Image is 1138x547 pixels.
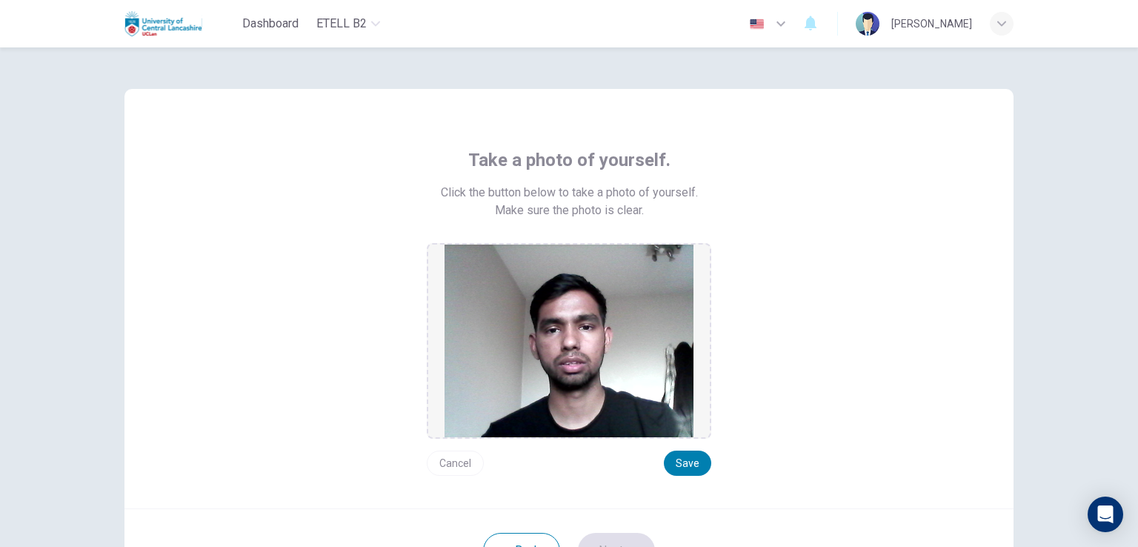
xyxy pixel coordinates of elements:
[124,9,236,39] a: Uclan logo
[124,9,202,39] img: Uclan logo
[441,184,698,202] span: Click the button below to take a photo of yourself.
[856,12,879,36] img: Profile picture
[242,15,299,33] span: Dashboard
[236,10,305,37] button: Dashboard
[748,19,766,30] img: en
[495,202,644,219] span: Make sure the photo is clear.
[427,451,484,476] button: Cancel
[445,245,693,437] img: preview screemshot
[316,15,367,33] span: eTELL B2
[664,451,711,476] button: Save
[310,10,386,37] button: eTELL B2
[1088,497,1123,532] div: Open Intercom Messenger
[468,148,671,172] span: Take a photo of yourself.
[891,15,972,33] div: [PERSON_NAME]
